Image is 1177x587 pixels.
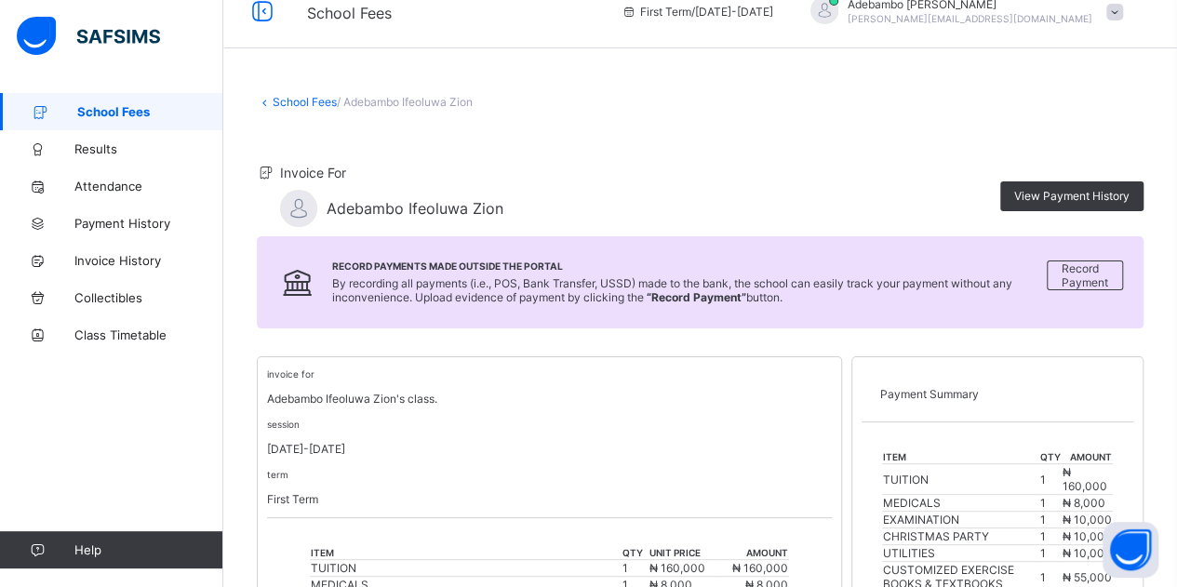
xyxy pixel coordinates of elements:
[882,495,1039,512] td: MEDICALS
[1039,512,1062,528] td: 1
[622,5,773,19] span: session/term information
[1063,513,1112,527] span: ₦ 10,000
[882,528,1039,545] td: CHRISTMAS PARTY
[647,290,746,304] b: “Record Payment”
[1039,528,1062,545] td: 1
[882,450,1039,464] th: item
[77,104,223,119] span: School Fees
[17,17,160,56] img: safsims
[74,141,223,156] span: Results
[74,290,223,305] span: Collectibles
[1039,495,1062,512] td: 1
[1103,522,1158,578] button: Open asap
[1039,464,1062,495] td: 1
[74,179,223,193] span: Attendance
[1039,545,1062,562] td: 1
[848,13,1092,24] span: [PERSON_NAME][EMAIL_ADDRESS][DOMAIN_NAME]
[649,546,719,560] th: unit price
[1063,570,1112,584] span: ₦ 55,000
[882,545,1039,562] td: UTILITIES
[622,546,649,560] th: qty
[1063,496,1105,510] span: ₦ 8,000
[1062,450,1113,464] th: amount
[337,95,473,109] span: / Adebambo Ifeoluwa Zion
[267,368,314,380] small: invoice for
[267,419,300,430] small: session
[310,546,622,560] th: item
[332,276,1012,304] span: By recording all payments (i.e., POS, Bank Transfer, USSD) made to the bank, the school can easil...
[882,512,1039,528] td: EXAMINATION
[311,561,621,575] div: TUITION
[1063,546,1112,560] span: ₦ 10,000
[1063,529,1112,543] span: ₦ 10,000
[267,492,832,506] p: First Term
[1062,261,1108,289] span: Record Payment
[280,165,346,180] span: Invoice For
[74,253,223,268] span: Invoice History
[307,4,392,22] span: School Fees
[267,469,288,480] small: term
[882,464,1039,495] td: TUITION
[880,387,1115,401] p: Payment Summary
[267,442,832,456] p: [DATE]-[DATE]
[732,561,788,575] span: ₦ 160,000
[267,392,832,406] p: Adebambo Ifeoluwa Zion's class.
[1039,450,1062,464] th: qty
[1063,465,1107,493] span: ₦ 160,000
[74,542,222,557] span: Help
[74,327,223,342] span: Class Timetable
[622,560,649,577] td: 1
[649,561,705,575] span: ₦ 160,000
[719,546,790,560] th: amount
[1014,189,1130,203] span: View Payment History
[332,260,1047,272] span: Record Payments Made Outside the Portal
[327,199,503,218] span: Adebambo Ifeoluwa Zion
[273,95,337,109] a: School Fees
[74,216,223,231] span: Payment History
